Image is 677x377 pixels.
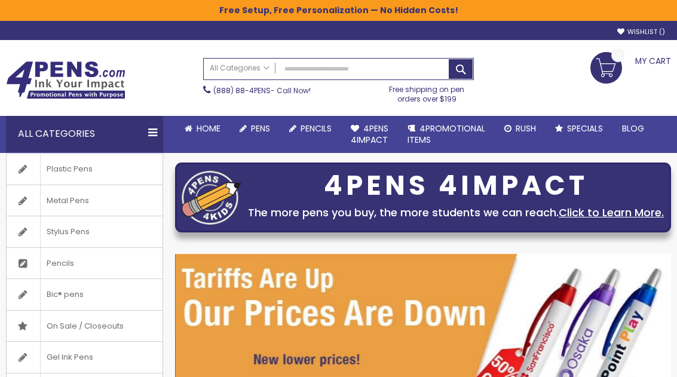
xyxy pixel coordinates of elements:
span: 4Pens 4impact [351,122,388,146]
a: 4PROMOTIONALITEMS [398,116,495,153]
span: Gel Ink Pens [40,342,99,373]
span: Specials [567,122,603,134]
img: four_pen_logo.png [182,170,241,225]
a: Metal Pens [7,185,163,216]
span: Plastic Pens [40,154,99,185]
a: Specials [546,116,612,142]
a: Blog [612,116,654,142]
span: Bic® pens [40,279,90,310]
span: Pencils [40,248,80,279]
a: Gel Ink Pens [7,342,163,373]
div: 4PENS 4IMPACT [247,173,664,198]
a: Click to Learn More. [559,205,664,220]
span: On Sale / Closeouts [40,311,130,342]
a: (888) 88-4PENS [213,85,271,96]
a: 4Pens4impact [341,116,398,153]
span: Blog [622,122,644,134]
a: Home [175,116,230,142]
span: 4PROMOTIONAL ITEMS [408,122,485,146]
span: Pens [251,122,270,134]
div: All Categories [6,116,163,152]
a: All Categories [204,59,275,78]
span: Home [197,122,220,134]
a: Bic® pens [7,279,163,310]
a: Wishlist [617,27,665,36]
span: Pencils [301,122,332,134]
a: On Sale / Closeouts [7,311,163,342]
span: Rush [516,122,536,134]
a: Pencils [280,116,341,142]
a: Plastic Pens [7,154,163,185]
img: 4Pens Custom Pens and Promotional Products [6,61,125,99]
a: Pencils [7,248,163,279]
span: All Categories [210,63,269,73]
a: Stylus Pens [7,216,163,247]
span: Stylus Pens [40,216,96,247]
a: Pens [230,116,280,142]
div: The more pens you buy, the more students we can reach. [247,204,664,221]
span: Metal Pens [40,185,95,216]
span: - Call Now! [213,85,311,96]
a: Rush [495,116,546,142]
div: Free shipping on pen orders over $199 [380,80,474,104]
